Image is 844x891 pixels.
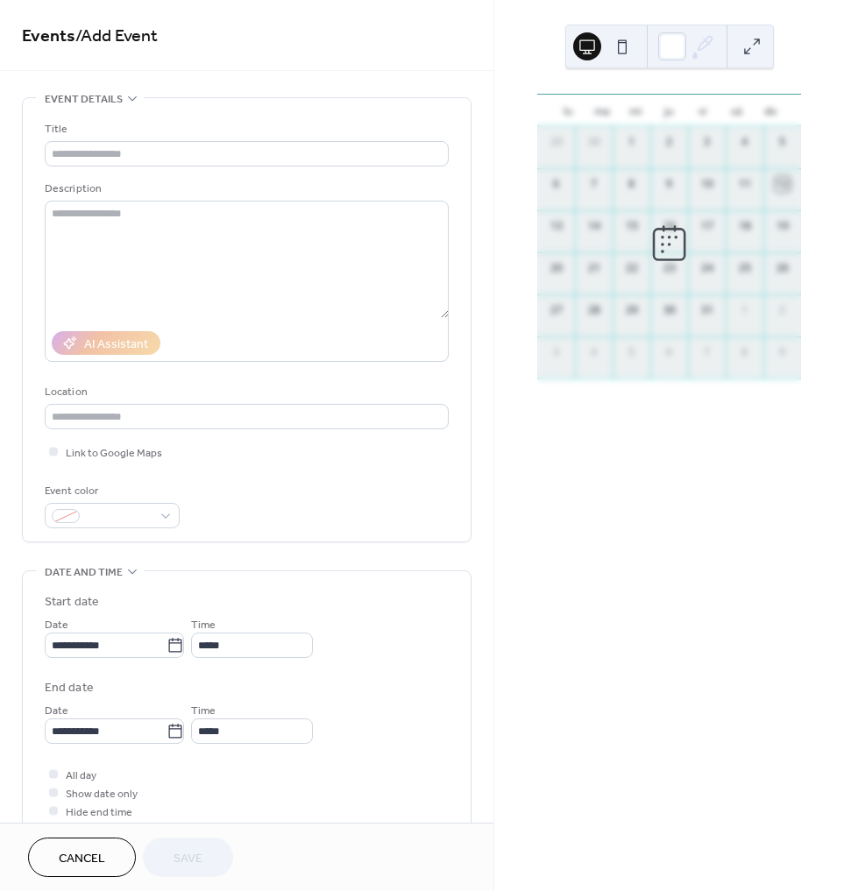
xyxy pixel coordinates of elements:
[699,302,715,318] div: 31
[191,702,216,720] span: Time
[549,218,564,234] div: 13
[699,176,715,192] div: 10
[549,344,564,360] div: 3
[619,95,652,126] div: mi
[624,302,640,318] div: 29
[45,616,68,634] span: Date
[586,218,602,234] div: 14
[586,344,602,360] div: 4
[699,218,715,234] div: 17
[699,344,715,360] div: 7
[624,134,640,150] div: 1
[662,344,677,360] div: 6
[737,134,753,150] div: 4
[699,134,715,150] div: 3
[686,95,720,126] div: vi
[59,850,105,868] span: Cancel
[662,134,677,150] div: 2
[45,90,123,109] span: Event details
[549,176,564,192] div: 6
[737,344,753,360] div: 8
[775,344,791,360] div: 9
[45,593,99,612] div: Start date
[754,95,787,126] div: do
[662,302,677,318] div: 30
[75,19,158,53] span: / Add Event
[549,260,564,276] div: 20
[45,482,176,500] div: Event color
[737,218,753,234] div: 18
[549,302,564,318] div: 27
[775,218,791,234] div: 19
[66,785,138,803] span: Show date only
[585,95,618,126] div: ma
[66,767,96,785] span: All day
[624,260,640,276] div: 22
[662,218,677,234] div: 16
[551,95,585,126] div: lu
[624,344,640,360] div: 5
[45,563,123,582] span: Date and time
[737,302,753,318] div: 1
[586,260,602,276] div: 21
[737,176,753,192] div: 11
[586,302,602,318] div: 28
[586,134,602,150] div: 30
[624,176,640,192] div: 8
[66,803,132,822] span: Hide end time
[720,95,753,126] div: sá
[624,218,640,234] div: 15
[549,134,564,150] div: 29
[22,19,75,53] a: Events
[586,176,602,192] div: 7
[699,260,715,276] div: 24
[45,120,445,138] div: Title
[45,702,68,720] span: Date
[662,176,677,192] div: 9
[66,444,162,463] span: Link to Google Maps
[652,95,685,126] div: ju
[775,134,791,150] div: 5
[775,176,791,192] div: 12
[45,383,445,401] div: Location
[191,616,216,634] span: Time
[28,838,136,877] button: Cancel
[45,180,445,198] div: Description
[662,260,677,276] div: 23
[775,302,791,318] div: 2
[45,679,94,697] div: End date
[737,260,753,276] div: 25
[775,260,791,276] div: 26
